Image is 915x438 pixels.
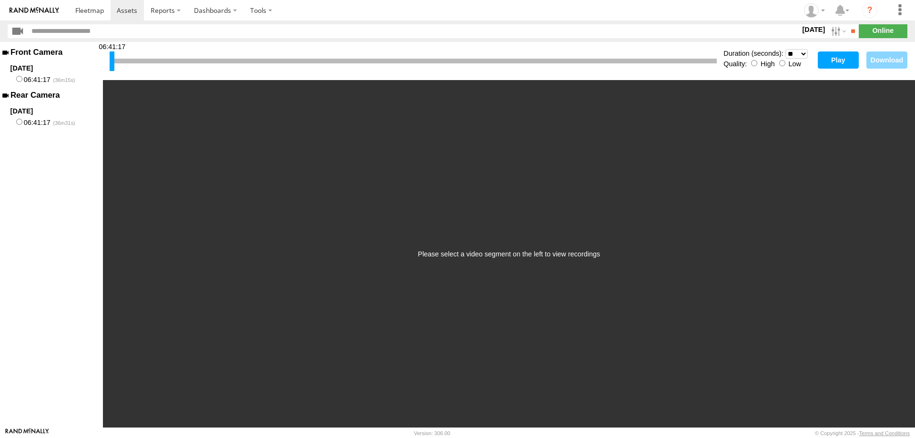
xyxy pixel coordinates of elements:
[723,60,747,68] label: Quality:
[99,43,125,55] div: 06:41:17
[16,76,22,82] input: 06:41:17
[16,119,22,125] input: 06:41:17
[414,430,450,436] div: Version: 306.00
[801,3,828,18] div: Randy Yohe
[862,3,877,18] i: ?
[789,60,801,68] label: Low
[815,430,910,436] div: © Copyright 2025 -
[723,50,783,57] label: Duration (seconds):
[827,24,848,38] label: Search Filter Options
[761,60,775,68] label: High
[818,51,859,69] button: Play
[5,428,49,438] a: Visit our Website
[418,250,600,258] div: Please select a video segment on the left to view recordings
[10,7,59,14] img: rand-logo.svg
[800,24,827,35] label: [DATE]
[859,430,910,436] a: Terms and Conditions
